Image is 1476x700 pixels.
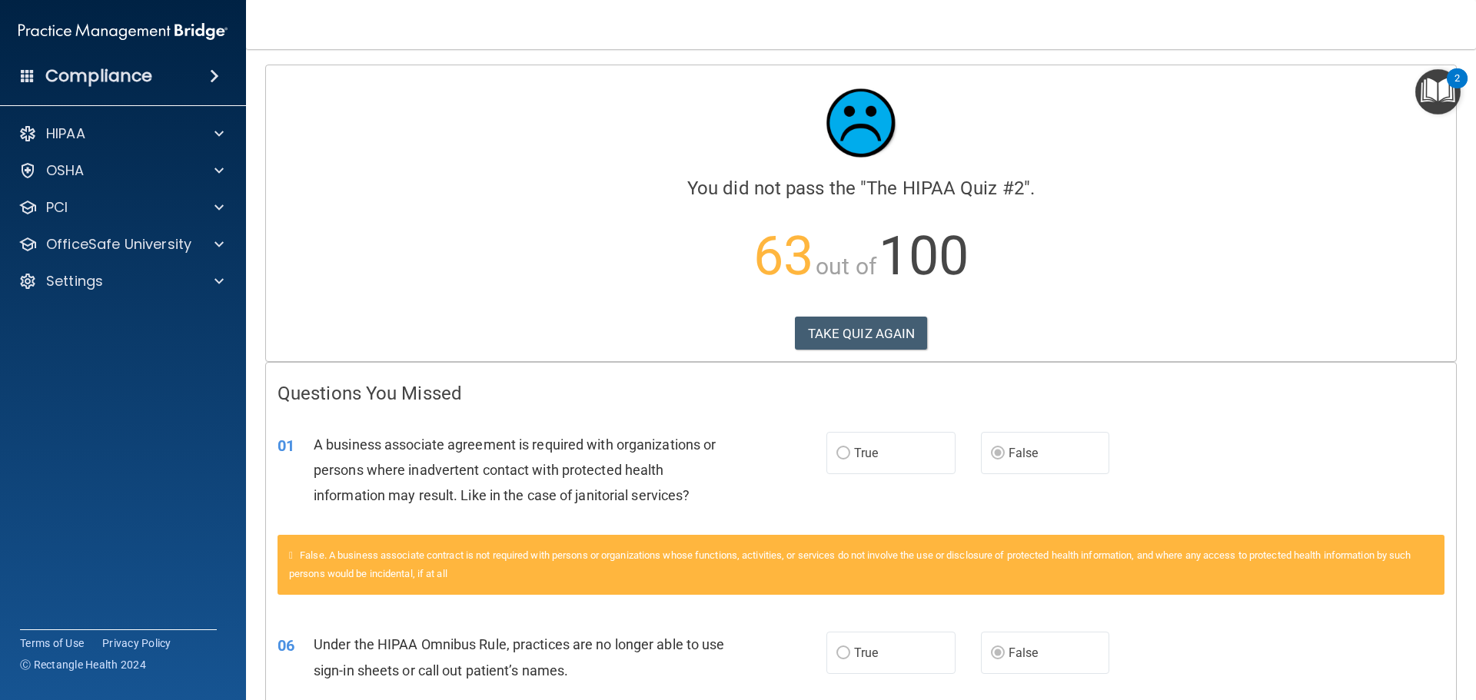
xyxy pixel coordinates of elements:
span: A business associate agreement is required with organizations or persons where inadvertent contac... [314,436,716,503]
p: Settings [46,272,103,290]
h4: You did not pass the " ". [278,178,1444,198]
span: out of [816,253,876,280]
span: Under the HIPAA Omnibus Rule, practices are no longer able to use sign-in sheets or call out pati... [314,636,725,678]
p: HIPAA [46,124,85,143]
span: 100 [879,224,969,287]
h4: Questions You Missed [278,383,1444,403]
p: OSHA [46,161,85,180]
input: False [991,448,1005,459]
a: Privacy Policy [102,635,171,651]
span: False [1009,645,1039,660]
span: 63 [753,224,813,287]
h4: Compliance [45,65,152,87]
input: True [836,648,850,659]
div: 2 [1454,78,1460,98]
span: True [854,446,878,460]
img: PMB logo [18,16,228,47]
input: False [991,648,1005,659]
a: OfficeSafe University [18,235,224,254]
span: False [1009,446,1039,460]
button: Open Resource Center, 2 new notifications [1415,69,1461,114]
span: The HIPAA Quiz #2 [866,177,1024,199]
span: Ⓒ Rectangle Health 2024 [20,657,146,672]
button: TAKE QUIZ AGAIN [795,317,928,350]
a: Terms of Use [20,635,84,651]
p: OfficeSafe University [46,235,191,254]
input: True [836,448,850,459]
span: 06 [278,636,294,655]
img: sad_face.ecc698e2.jpg [815,77,907,169]
span: 01 [278,436,294,455]
a: OSHA [18,161,224,180]
span: True [854,645,878,660]
p: PCI [46,198,68,217]
a: HIPAA [18,124,224,143]
a: PCI [18,198,224,217]
a: Settings [18,272,224,290]
span: False. A business associate contract is not required with persons or organizations whose function... [289,549,1411,579]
